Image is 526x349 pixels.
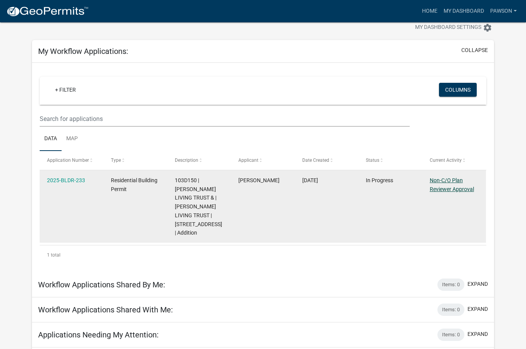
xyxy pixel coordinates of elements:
span: My Dashboard Settings [415,23,481,32]
h5: Applications Needing My Attention: [38,330,159,339]
datatable-header-cell: Application Number [40,151,104,169]
div: Items: 0 [437,304,464,316]
a: Home [419,4,441,18]
button: collapse [461,46,488,54]
span: Type [111,158,121,163]
datatable-header-cell: Status [358,151,422,169]
datatable-header-cell: Type [104,151,168,169]
span: James [238,177,280,183]
a: Non-C/O Plan Reviewer Approval [430,177,474,192]
span: Status [366,158,379,163]
div: Items: 0 [437,279,464,291]
span: 103D150 | PAWSON JAMES D LIVING TRUST & | KATHLEEN E PAWSON LIVING TRUST | 117 LAKE FOREST DR | A... [175,177,222,236]
span: Description [175,158,198,163]
a: Map [62,127,82,151]
h5: Workflow Applications Shared By Me: [38,280,165,289]
span: Date Created [302,158,329,163]
i: settings [483,23,492,32]
span: Current Activity [430,158,462,163]
button: My Dashboard Settingssettings [409,20,498,35]
a: + Filter [49,83,82,97]
button: Columns [439,83,477,97]
div: 1 total [40,245,486,265]
span: Applicant [238,158,258,163]
div: Items: 0 [437,329,464,341]
a: Data [40,127,62,151]
span: In Progress [366,177,393,183]
input: Search for applications [40,111,410,127]
a: Pawson [487,4,520,18]
datatable-header-cell: Date Created [295,151,359,169]
span: Residential Building Permit [111,177,157,192]
button: expand [467,280,488,288]
datatable-header-cell: Description [167,151,231,169]
div: collapse [32,63,494,272]
datatable-header-cell: Applicant [231,151,295,169]
button: expand [467,330,488,338]
h5: My Workflow Applications: [38,47,128,56]
button: expand [467,305,488,313]
datatable-header-cell: Current Activity [422,151,486,169]
h5: Workflow Applications Shared With Me: [38,305,173,314]
span: Application Number [47,158,89,163]
span: 07/29/2025 [302,177,318,183]
a: 2025-BLDR-233 [47,177,85,183]
a: My Dashboard [441,4,487,18]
